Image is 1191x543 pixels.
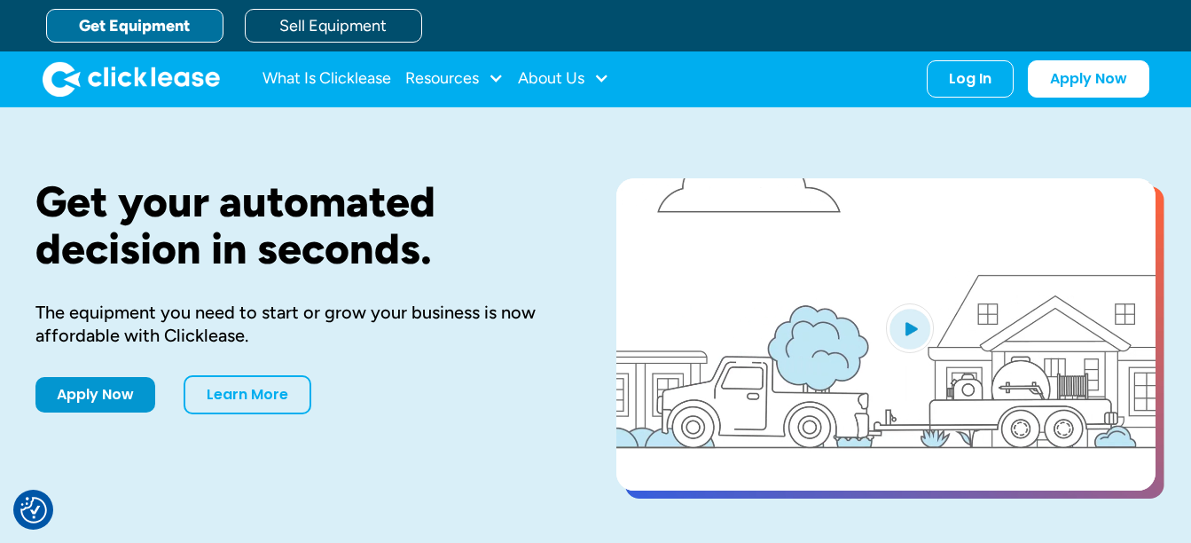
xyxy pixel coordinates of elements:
[20,497,47,523] button: Consent Preferences
[35,301,560,347] div: The equipment you need to start or grow your business is now affordable with Clicklease.
[35,377,155,413] a: Apply Now
[262,61,391,97] a: What Is Clicklease
[1028,60,1149,98] a: Apply Now
[46,9,223,43] a: Get Equipment
[20,497,47,523] img: Revisit consent button
[184,375,311,414] a: Learn More
[949,70,991,88] div: Log In
[886,303,934,353] img: Blue play button logo on a light blue circular background
[43,61,220,97] img: Clicklease logo
[43,61,220,97] a: home
[518,61,609,97] div: About Us
[616,178,1156,491] a: open lightbox
[35,178,560,272] h1: Get your automated decision in seconds.
[245,9,422,43] a: Sell Equipment
[405,61,504,97] div: Resources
